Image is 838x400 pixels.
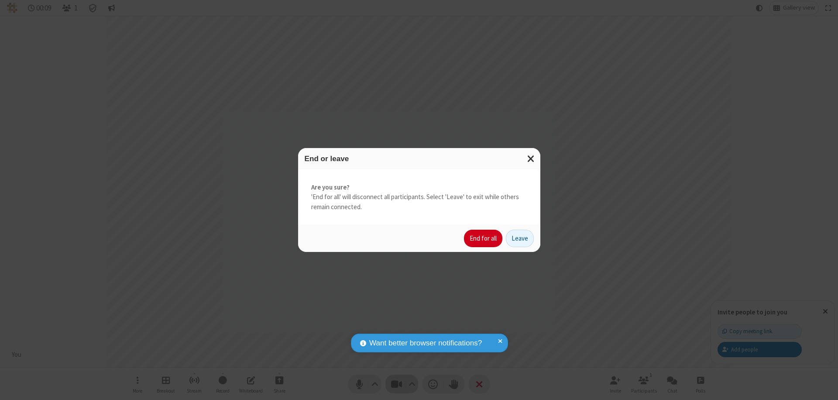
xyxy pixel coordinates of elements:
div: 'End for all' will disconnect all participants. Select 'Leave' to exit while others remain connec... [298,169,540,225]
button: Close modal [522,148,540,169]
span: Want better browser notifications? [369,338,482,349]
h3: End or leave [305,155,534,163]
button: End for all [464,230,502,247]
button: Leave [506,230,534,247]
strong: Are you sure? [311,183,527,193]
